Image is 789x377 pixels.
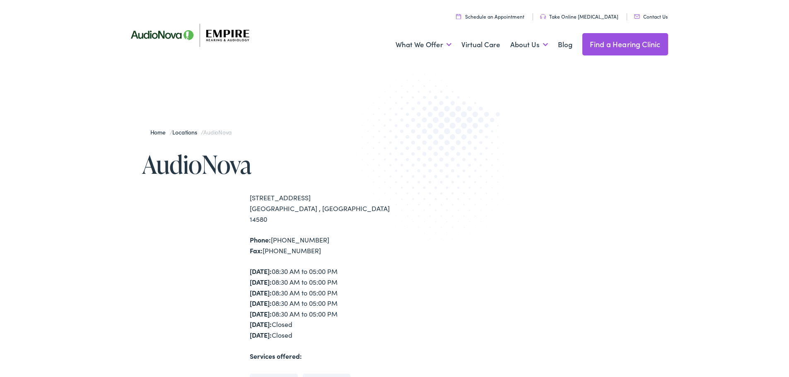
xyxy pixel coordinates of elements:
[142,151,395,178] h1: AudioNova
[250,309,272,318] strong: [DATE]:
[558,29,572,60] a: Blog
[172,128,201,136] a: Locations
[250,192,395,224] div: [STREET_ADDRESS] [GEOGRAPHIC_DATA] , [GEOGRAPHIC_DATA] 14580
[250,288,272,297] strong: [DATE]:
[250,246,263,255] strong: Fax:
[396,29,451,60] a: What We Offer
[150,128,232,136] span: / /
[250,267,272,276] strong: [DATE]:
[634,14,640,19] img: utility icon
[510,29,548,60] a: About Us
[150,128,170,136] a: Home
[540,13,618,20] a: Take Online [MEDICAL_DATA]
[250,235,271,244] strong: Phone:
[582,33,668,55] a: Find a Hearing Clinic
[250,319,272,329] strong: [DATE]:
[634,13,668,20] a: Contact Us
[203,128,232,136] span: AudioNova
[250,266,395,340] div: 08:30 AM to 05:00 PM 08:30 AM to 05:00 PM 08:30 AM to 05:00 PM 08:30 AM to 05:00 PM 08:30 AM to 0...
[461,29,500,60] a: Virtual Care
[250,351,302,360] strong: Services offered:
[456,14,461,19] img: utility icon
[250,298,272,307] strong: [DATE]:
[250,235,395,256] div: [PHONE_NUMBER] [PHONE_NUMBER]
[250,330,272,339] strong: [DATE]:
[456,13,524,20] a: Schedule an Appointment
[540,14,546,19] img: utility icon
[250,277,272,286] strong: [DATE]:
